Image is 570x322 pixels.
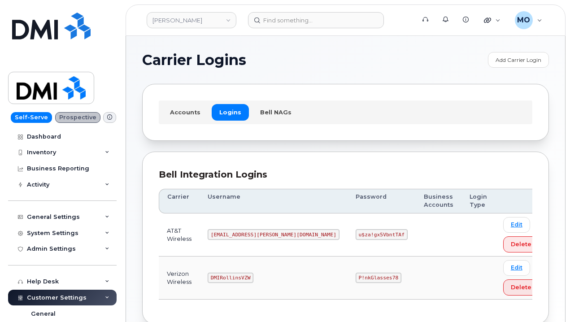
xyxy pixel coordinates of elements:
[356,229,408,240] code: u$za!gx5VbntTAf
[142,53,246,67] span: Carrier Logins
[503,236,539,252] button: Delete
[159,257,200,300] td: Verizon Wireless
[461,189,495,213] th: Login Type
[208,229,339,240] code: [EMAIL_ADDRESS][PERSON_NAME][DOMAIN_NAME]
[162,104,208,120] a: Accounts
[511,283,531,292] span: Delete
[348,189,416,213] th: Password
[159,189,200,213] th: Carrier
[356,273,401,283] code: P!nkGlasses78
[503,260,530,276] a: Edit
[488,52,549,68] a: Add Carrier Login
[159,213,200,257] td: AT&T Wireless
[503,279,539,296] button: Delete
[159,168,532,181] div: Bell Integration Logins
[503,217,530,233] a: Edit
[252,104,299,120] a: Bell NAGs
[212,104,249,120] a: Logins
[208,273,253,283] code: DMIRollinsVZW
[416,189,461,213] th: Business Accounts
[200,189,348,213] th: Username
[511,240,531,248] span: Delete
